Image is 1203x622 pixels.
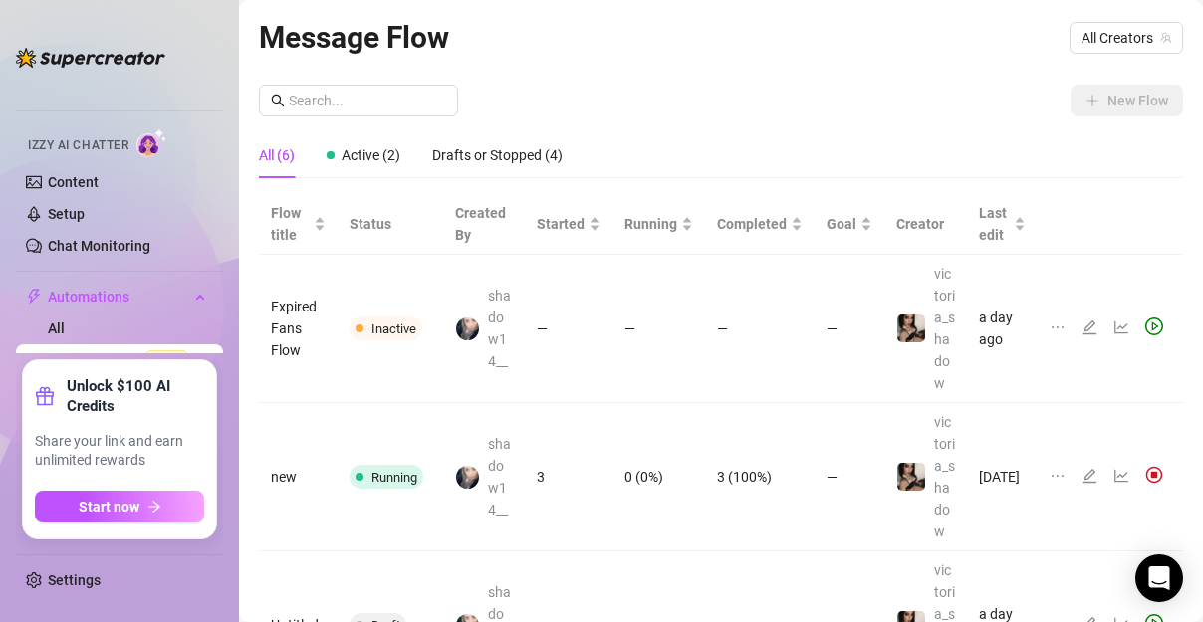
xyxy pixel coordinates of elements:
td: 0 (0%) [612,403,705,551]
a: Setup [48,206,85,222]
span: Active (2) [342,147,400,163]
span: play-circle [1145,317,1163,335]
td: Expired Fans Flow [259,255,338,403]
span: Last edit [979,202,1010,246]
img: shadow14__ [456,317,479,340]
span: team [1160,32,1172,44]
img: shadow14__ [456,466,479,489]
span: victoria_shadow [934,266,955,391]
th: Status [338,194,443,255]
a: Message FlowBeta [48,352,195,368]
td: 3 (100%) [705,403,815,551]
span: Share your link and earn unlimited rewards [35,432,204,471]
span: gift [35,386,55,406]
span: Started [537,213,585,235]
span: All Creators [1082,23,1171,53]
strong: Unlock $100 AI Credits [67,376,204,416]
span: ellipsis [1050,319,1066,335]
a: Content [48,174,99,190]
span: arrow-right [147,500,161,514]
div: Drafts or Stopped (4) [432,144,563,166]
img: svg%3e [1145,466,1163,484]
span: Start now [79,499,139,515]
span: edit [1082,319,1097,335]
td: — [525,255,612,403]
span: line-chart [1113,468,1129,484]
span: Izzy AI Chatter [28,136,128,155]
span: shadow14__ [488,285,513,372]
span: Automations [48,281,189,312]
span: Completed [717,213,787,235]
th: Goal [815,194,884,255]
th: Created By [443,194,525,255]
span: thunderbolt [26,289,42,305]
span: shadow14__ [488,433,513,520]
span: edit [1082,468,1097,484]
th: Last edit [967,194,1038,255]
img: logo-BBDzfeDw.svg [16,48,165,68]
img: victoria_shadow [897,463,925,491]
a: Settings [48,572,101,588]
th: Flow title [259,194,338,255]
span: search [271,94,285,107]
td: new [259,403,338,551]
td: — [612,255,705,403]
td: — [815,403,884,551]
td: a day ago [967,255,1038,403]
th: Completed [705,194,815,255]
article: Message Flow [259,14,449,61]
button: New Flow [1071,85,1183,116]
span: line-chart [1113,319,1129,335]
span: Flow title [271,202,310,246]
img: AI Chatter [136,128,167,157]
a: Chat Monitoring [48,238,150,254]
img: victoria_shadow [897,314,925,342]
span: Inactive [371,321,416,336]
button: Start nowarrow-right [35,491,204,522]
td: — [815,255,884,403]
input: Search... [289,90,446,111]
a: All [48,320,65,336]
span: Beta [146,350,187,372]
th: Creator [884,194,967,255]
span: victoria_shadow [934,414,955,539]
td: [DATE] [967,403,1038,551]
td: — [705,255,815,403]
td: 3 [525,403,612,551]
div: All (6) [259,144,295,166]
span: ellipsis [1050,468,1066,484]
span: Running [371,470,417,485]
div: Open Intercom Messenger [1135,554,1183,602]
span: Goal [827,213,856,235]
span: Running [624,213,677,235]
th: Started [525,194,612,255]
th: Running [612,194,705,255]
